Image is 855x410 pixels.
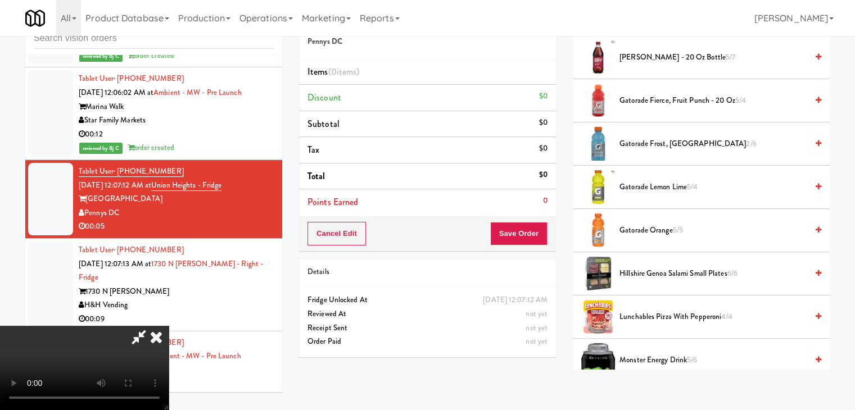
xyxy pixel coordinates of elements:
div: $0 [539,168,548,182]
span: 6/6 [727,268,738,279]
span: Items [307,65,359,78]
div: Star Family Markets [79,113,274,127]
input: Search vision orders [34,28,274,49]
span: reviewed by Bj C [79,51,123,62]
div: Hillshire Genoa Salami Small Plates6/6 [615,267,821,281]
div: 00:11 [79,391,274,405]
span: 5/5 [673,225,683,235]
span: Subtotal [307,117,340,130]
span: Gatorade Lemon Lime [619,180,807,194]
li: Tablet User· [PHONE_NUMBER][DATE] 12:07:12 AM atUnion Heights - Fridge[GEOGRAPHIC_DATA]Pennys DC0... [25,160,282,239]
div: $0 [539,89,548,103]
span: [PERSON_NAME] - 20 oz Bottle [619,51,807,65]
div: 0 [543,194,548,208]
div: [PERSON_NAME] - 20 oz Bottle5/7 [615,51,821,65]
span: Gatorade Frost, [GEOGRAPHIC_DATA] [619,137,807,151]
div: Marina Walk [79,100,274,114]
span: 5/6 [687,354,697,365]
div: $0 [539,116,548,130]
div: Gatorade Orange5/5 [615,224,821,238]
div: Details [307,265,548,279]
div: Star Family Markets [79,377,274,391]
span: Gatorade Orange [619,224,807,238]
div: H&H Vending [79,298,274,312]
span: Hillshire Genoa Salami Small Plates [619,267,807,281]
span: [DATE] 12:07:12 AM at [79,180,151,190]
span: Lunchables Pizza With Pepperoni [619,310,807,324]
span: 4/4 [721,311,732,322]
div: $0 [539,142,548,156]
span: Discount [307,91,341,104]
div: 1730 N [PERSON_NAME] [79,285,274,299]
span: 5/4 [735,95,746,106]
span: reviewed by Bj C [79,143,123,154]
a: Ambient - MW - Pre Launch [153,87,242,98]
span: 2/6 [746,138,756,149]
span: [DATE] 12:06:02 AM at [79,87,153,98]
a: Union Heights - Fridge [151,180,221,191]
div: Reviewed At [307,307,548,321]
a: Tablet User· [PHONE_NUMBER] [79,166,184,177]
div: [GEOGRAPHIC_DATA] [79,192,274,206]
span: Total [307,170,325,183]
div: 00:12 [79,127,274,142]
span: Points Earned [307,195,358,208]
span: · [PHONE_NUMBER] [114,166,184,176]
span: not yet [526,322,548,333]
div: Pennys DC [79,206,274,220]
div: [DATE] 12:07:12 AM [483,293,548,307]
span: 5/4 [687,181,698,192]
a: 1730 N [PERSON_NAME] - Right - Fridge [79,258,263,283]
a: Tablet User· [PHONE_NUMBER] [79,244,184,255]
div: Gatorade Lemon Lime5/4 [615,180,821,194]
span: order created [128,142,174,153]
img: Micromart [25,8,45,28]
div: Receipt Sent [307,321,548,335]
span: Tax [307,143,319,156]
span: (0 ) [328,65,360,78]
a: Ambient - MW - Pre Launch [153,350,241,361]
span: · [PHONE_NUMBER] [114,244,184,255]
div: Order Paid [307,335,548,349]
span: [DATE] 12:07:13 AM at [79,258,151,269]
span: 5/7 [726,52,735,62]
span: not yet [526,308,548,319]
span: · [PHONE_NUMBER] [114,73,184,84]
a: Tablet User· [PHONE_NUMBER] [79,73,184,84]
div: Fridge Unlocked At [307,293,548,307]
div: Lunchables Pizza With Pepperoni4/4 [615,310,821,324]
button: Cancel Edit [307,222,366,245]
div: 00:05 [79,220,274,234]
div: Marina Walk [79,363,274,377]
span: not yet [526,336,548,347]
button: Save Order [490,222,548,245]
span: order created [128,50,174,61]
span: Gatorade Fierce, Fruit Punch - 20 oz [619,94,807,108]
li: Tablet User· [PHONE_NUMBER][DATE] 12:06:02 AM atAmbient - MW - Pre LaunchMarina WalkStar Family M... [25,67,282,160]
li: Tablet User· [PHONE_NUMBER][DATE] 12:07:13 AM at1730 N [PERSON_NAME] - Right - Fridge1730 N [PERS... [25,239,282,331]
div: 00:09 [79,312,274,326]
div: Gatorade Frost, [GEOGRAPHIC_DATA]2/6 [615,137,821,151]
span: Monster Energy Drink [619,353,807,367]
div: Gatorade Fierce, Fruit Punch - 20 oz5/4 [615,94,821,108]
div: Monster Energy Drink5/6 [615,353,821,367]
ng-pluralize: items [337,65,357,78]
h5: Pennys DC [307,38,548,46]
